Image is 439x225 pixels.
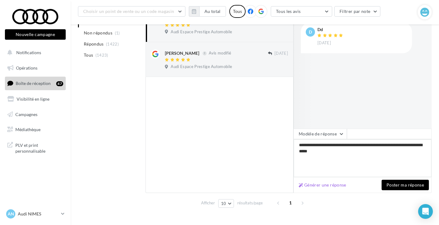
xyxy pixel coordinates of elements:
button: Tous les avis [271,6,332,17]
a: AN Audi NIMES [5,208,66,220]
span: Non répondus [84,30,112,36]
button: Notifications [4,46,64,59]
span: [DATE] [317,40,331,46]
p: Audi NIMES [18,211,59,217]
div: Open Intercom Messenger [418,204,433,219]
button: Au total [189,6,226,17]
span: résultats/page [237,200,263,206]
span: D [309,29,312,35]
span: Répondus [84,41,104,47]
button: Nouvelle campagne [5,29,66,40]
span: (1423) [95,53,108,58]
span: Audi Espace Prestige Automobile [171,29,232,35]
div: 47 [56,81,63,86]
button: Au total [199,6,226,17]
button: Choisir un point de vente ou un code magasin [78,6,185,17]
button: 10 [218,199,234,208]
div: [PERSON_NAME] [165,50,199,56]
span: Notifications [16,50,41,55]
span: Afficher [201,200,215,206]
span: Campagnes [15,111,37,117]
button: Poster ma réponse [382,180,429,190]
a: PLV et print personnalisable [4,139,67,157]
span: Tous les avis [276,9,301,14]
a: Campagnes [4,108,67,121]
span: Audi Espace Prestige Automobile [171,64,232,70]
button: Modèle de réponse [293,129,347,139]
div: Dd [317,27,344,32]
span: Avis modifié [209,51,231,56]
button: Filtrer par note [334,6,381,17]
span: [DATE] [274,51,288,56]
span: Choisir un point de vente ou un code magasin [83,9,174,14]
span: Visibilité en ligne [17,96,49,102]
div: Tous [229,5,246,18]
a: Boîte de réception47 [4,77,67,90]
span: Opérations [16,65,37,70]
span: (1422) [106,42,119,46]
span: Médiathèque [15,127,41,132]
a: Médiathèque [4,123,67,136]
span: 1 [286,198,295,208]
span: PLV et print personnalisable [15,141,63,154]
a: Opérations [4,62,67,74]
button: Générer une réponse [296,181,349,189]
span: Boîte de réception [16,81,51,86]
span: AN [8,211,14,217]
span: Tous [84,52,93,58]
span: 10 [221,201,226,206]
span: (1) [115,30,120,35]
a: Visibilité en ligne [4,93,67,106]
